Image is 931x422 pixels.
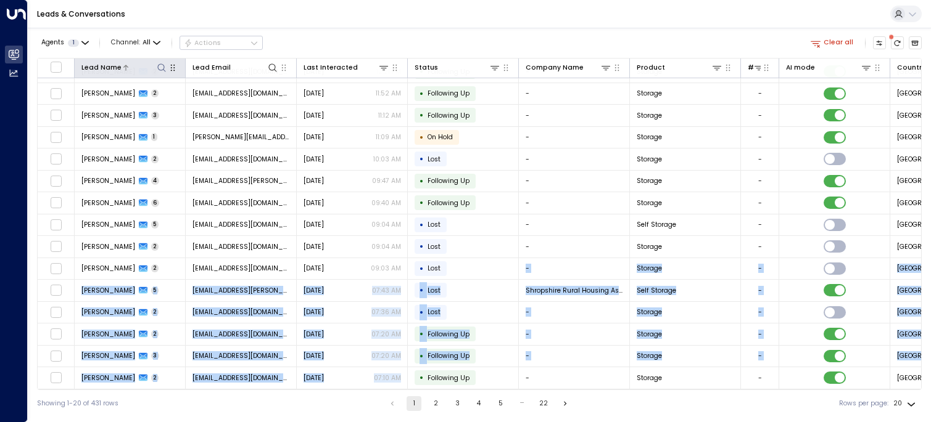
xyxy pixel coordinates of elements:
span: Yesterday [304,155,324,164]
span: ruthstrow@gmail.com [192,264,290,273]
div: • [420,173,424,189]
td: - [519,148,630,170]
span: 2 [151,264,159,272]
span: danashley730@gmail.com [192,198,290,208]
span: Lorenza Aguilar [81,220,135,229]
span: Storage [637,307,662,317]
div: - [758,198,762,208]
button: page 1 [407,396,421,411]
div: • [420,261,424,277]
span: On Hold [428,132,453,142]
div: • [420,107,424,123]
span: Shawna Bow [81,89,135,98]
div: • [420,282,424,298]
p: 09:04 AM [371,242,401,251]
span: Toggle select row [50,153,62,165]
td: - [519,302,630,323]
span: Toggle select all [50,61,62,73]
span: Toggle select row [50,219,62,230]
span: Stuart Jobson [81,286,135,295]
span: Yesterday [304,286,324,295]
div: - [758,242,762,251]
span: Yesterday [304,264,324,273]
span: Yesterday [304,111,324,120]
div: Lead Name [81,62,168,73]
span: 3 [151,352,160,360]
span: crows@bluecrow.co.uk [192,307,290,317]
span: 2 [151,155,159,163]
span: Agents [41,39,64,46]
span: Following Up [428,176,470,185]
span: Toggle select row [50,285,62,296]
div: Company Name [526,62,612,73]
span: Yesterday [304,176,324,185]
span: Self Storage [637,286,676,295]
button: Agents1 [37,36,92,49]
span: Following Up [428,111,470,120]
p: 11:12 AM [378,111,401,120]
div: # of people [748,62,765,73]
td: - [519,236,630,258]
span: Lost [428,220,441,229]
span: Channel: [107,36,164,49]
span: Toggle select row [50,306,62,318]
span: Sally Hannigan [81,132,135,142]
span: Daniel Ashley [81,198,135,208]
div: Showing 1-20 of 431 rows [37,399,118,408]
div: Button group with a nested menu [180,36,263,51]
span: Storage [637,330,662,339]
td: - [519,127,630,148]
p: 11:09 AM [376,132,401,142]
span: Shropshire Rural Housing Association [526,286,623,295]
span: Lorenza Aguilar [81,242,135,251]
div: Status [415,62,501,73]
span: Toggle select row [50,241,62,253]
span: Jessice Barber [81,351,135,360]
div: • [420,195,424,211]
p: 07:20 AM [371,330,401,339]
span: Yesterday [304,373,324,383]
div: - [758,286,762,295]
span: Storage [637,111,662,120]
td: - [519,367,630,389]
span: Yesterday [304,330,324,339]
div: Product [637,62,723,73]
div: Lead Email [192,62,231,73]
button: Channel:All [107,36,164,49]
div: - [758,155,762,164]
span: Toggle select row [50,87,62,99]
p: 09:04 AM [371,220,401,229]
div: - [758,351,762,360]
td: - [519,105,630,126]
button: Actions [180,36,263,51]
span: 5 [151,221,159,229]
div: AI mode [786,62,872,73]
span: Yesterday [304,198,324,208]
span: Toggle select row [50,175,62,187]
span: mbarrettgray@gmail.com [192,111,290,120]
span: Yesterday [304,89,324,98]
div: - [758,220,762,229]
p: 07:43 AM [372,286,401,295]
span: Storage [637,155,662,164]
span: Toggle select row [50,328,62,340]
td: - [519,214,630,236]
span: jessbarber176@gmail.com [192,351,290,360]
button: Customize [873,36,887,50]
span: Lost [428,286,441,295]
span: Following Up [428,198,470,208]
p: 09:47 AM [372,176,401,185]
span: Following Up [428,351,470,360]
span: Following Up [428,330,470,339]
span: Ruth Trow [81,264,135,273]
td: - [519,346,630,367]
span: lor_1701@yahoo.com [192,220,290,229]
p: 07:20 AM [371,351,401,360]
span: Nigel Black [81,155,135,164]
div: - [758,264,762,273]
div: - [758,89,762,98]
span: Lost [428,155,441,164]
div: AI mode [786,62,815,73]
div: - [758,330,762,339]
span: There are new threads available. Refresh the grid to view the latest updates. [891,36,904,50]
